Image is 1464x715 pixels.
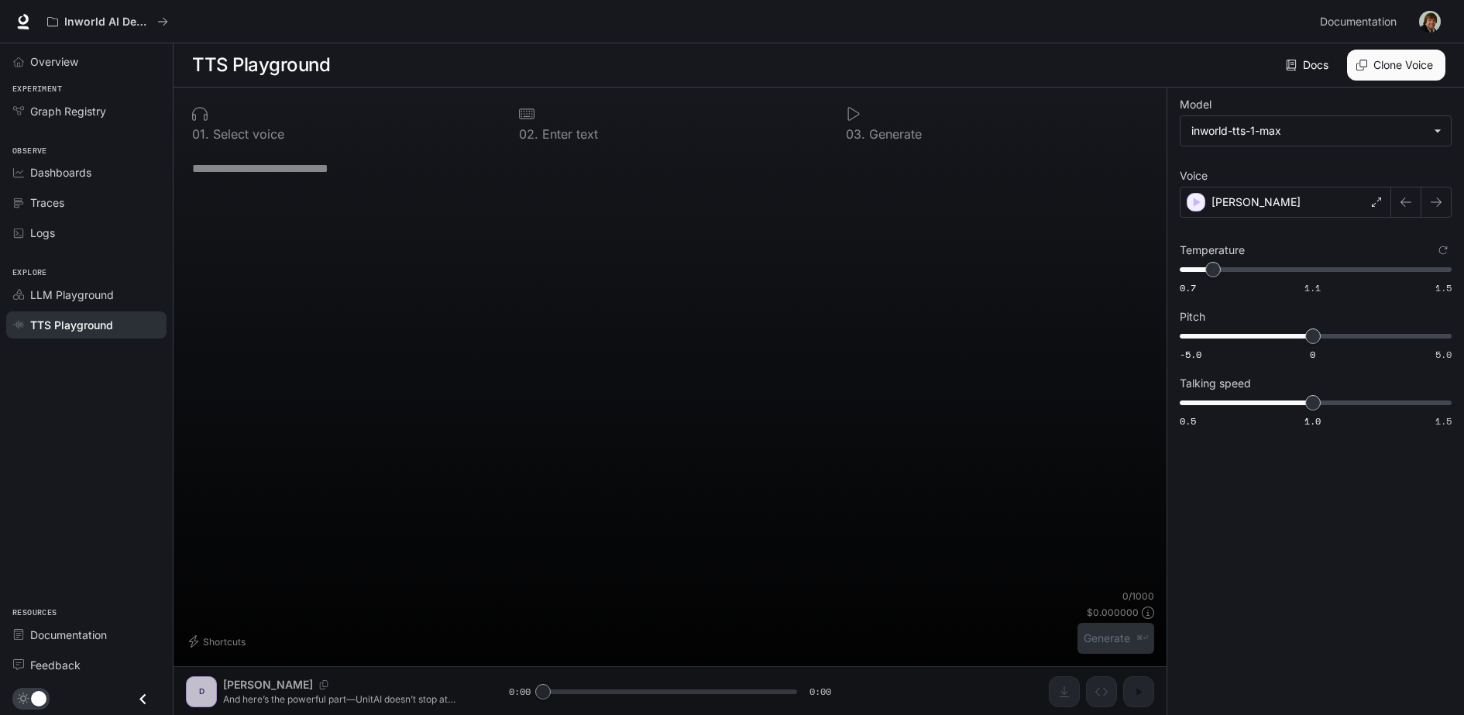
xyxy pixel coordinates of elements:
[6,651,167,679] a: Feedback
[1180,116,1451,146] div: inworld-tts-1-max
[64,15,151,29] p: Inworld AI Demos
[186,629,252,654] button: Shortcuts
[31,689,46,706] span: Dark mode toggle
[6,311,167,339] a: TTS Playground
[1435,281,1452,294] span: 1.5
[1180,99,1211,110] p: Model
[1180,311,1205,322] p: Pitch
[209,128,284,140] p: Select voice
[6,98,167,125] a: Graph Registry
[30,657,81,673] span: Feedback
[125,683,160,715] button: Close drawer
[6,159,167,186] a: Dashboards
[192,128,209,140] p: 0 1 .
[1414,6,1445,37] button: User avatar
[1180,281,1196,294] span: 0.7
[1180,170,1208,181] p: Voice
[519,128,538,140] p: 0 2 .
[40,6,175,37] button: All workspaces
[6,48,167,75] a: Overview
[1180,414,1196,428] span: 0.5
[1304,281,1321,294] span: 1.1
[1122,590,1154,603] p: 0 / 1000
[1283,50,1335,81] a: Docs
[6,281,167,308] a: LLM Playground
[538,128,598,140] p: Enter text
[30,225,55,241] span: Logs
[30,194,64,211] span: Traces
[1419,11,1441,33] img: User avatar
[1435,242,1452,259] button: Reset to default
[30,53,78,70] span: Overview
[865,128,922,140] p: Generate
[30,287,114,303] span: LLM Playground
[1435,414,1452,428] span: 1.5
[1180,378,1251,389] p: Talking speed
[1304,414,1321,428] span: 1.0
[1180,245,1245,256] p: Temperature
[1320,12,1397,32] span: Documentation
[192,50,330,81] h1: TTS Playground
[30,103,106,119] span: Graph Registry
[1087,606,1139,619] p: $ 0.000000
[6,189,167,216] a: Traces
[30,164,91,180] span: Dashboards
[30,627,107,643] span: Documentation
[1435,348,1452,361] span: 5.0
[1347,50,1445,81] button: Clone Voice
[6,621,167,648] a: Documentation
[1310,348,1315,361] span: 0
[1211,194,1301,210] p: [PERSON_NAME]
[1180,348,1201,361] span: -5.0
[6,219,167,246] a: Logs
[30,317,113,333] span: TTS Playground
[1314,6,1408,37] a: Documentation
[1191,123,1426,139] div: inworld-tts-1-max
[846,128,865,140] p: 0 3 .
